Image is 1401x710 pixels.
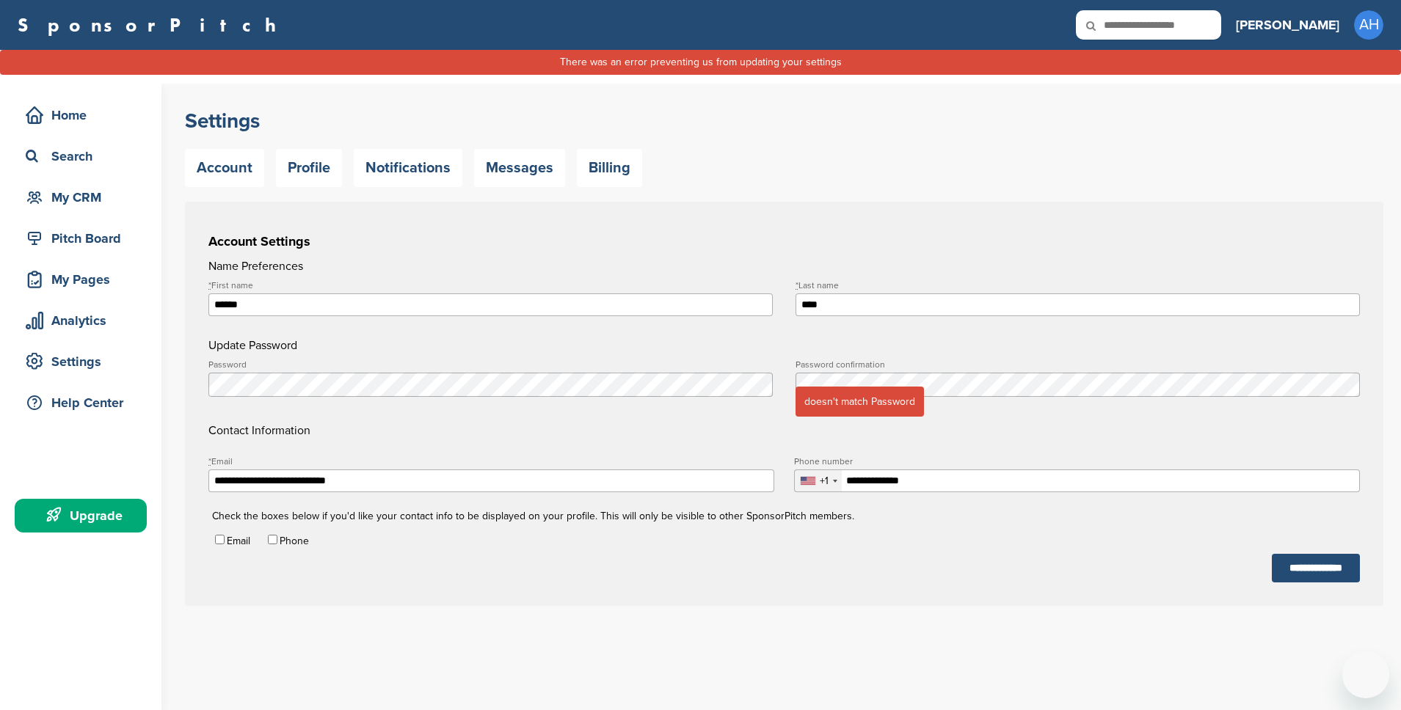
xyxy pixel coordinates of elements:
a: Messages [474,149,565,187]
label: Email [208,457,774,466]
abbr: required [208,456,211,466]
div: Settings [22,348,147,375]
abbr: required [796,280,798,290]
div: Search [22,143,147,169]
a: My Pages [15,263,147,296]
span: doesn't match Password [796,387,924,417]
a: [PERSON_NAME] [1236,9,1339,41]
a: Search [15,139,147,173]
div: Analytics [22,307,147,334]
div: My CRM [22,184,147,211]
label: Password confirmation [796,360,1360,369]
a: Upgrade [15,499,147,532]
a: Notifications [354,149,462,187]
div: Pitch Board [22,225,147,252]
label: Phone number [794,457,1360,466]
h3: [PERSON_NAME] [1236,15,1339,35]
div: Home [22,102,147,128]
abbr: required [208,280,211,290]
label: Phone [280,535,309,547]
h2: Settings [185,108,1383,134]
div: +1 [820,476,829,486]
label: First name [208,281,773,290]
a: Billing [577,149,642,187]
h4: Update Password [208,337,1360,354]
a: Profile [276,149,342,187]
a: Pitch Board [15,222,147,255]
a: SponsorPitch [18,15,285,34]
a: Help Center [15,386,147,420]
h3: Account Settings [208,231,1360,252]
div: Selected country [795,470,842,491]
h4: Name Preferences [208,257,1360,275]
div: My Pages [22,266,147,293]
div: Help Center [22,389,147,416]
a: Home [15,98,147,132]
label: Last name [796,281,1360,290]
a: Analytics [15,304,147,337]
a: Account [185,149,264,187]
label: Email [227,535,250,547]
a: Settings [15,345,147,378]
div: Upgrade [22,502,147,529]
a: My CRM [15,180,147,214]
h4: Contact Information [208,360,1360,439]
span: AH [1354,10,1383,40]
iframe: Button to launch messaging window [1342,651,1389,698]
label: Password [208,360,773,369]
